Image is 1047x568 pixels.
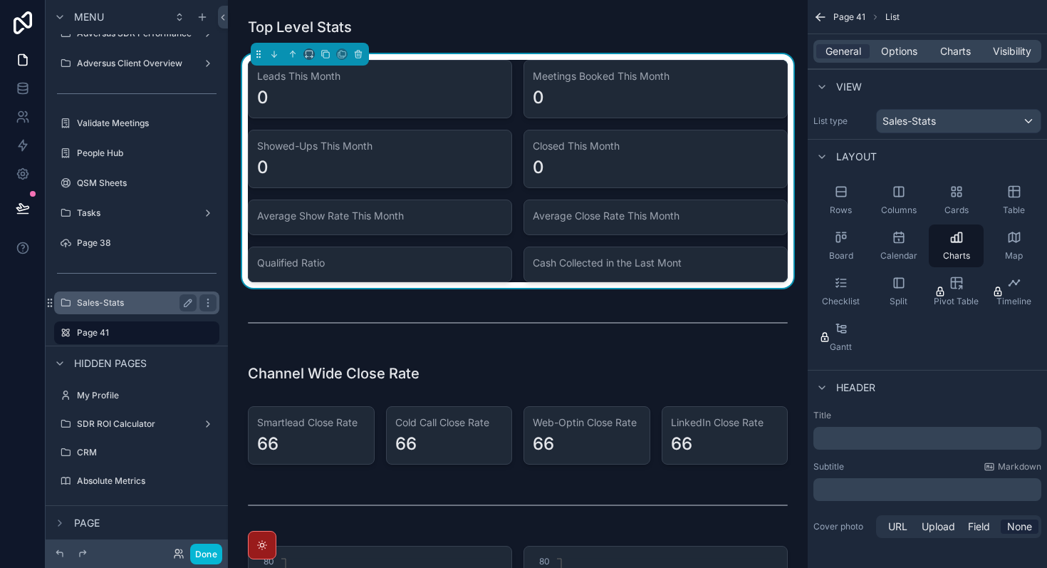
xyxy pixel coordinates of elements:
span: Checklist [822,296,860,307]
a: Tasks [54,202,219,224]
label: SDR ROI Calculator [77,418,197,430]
a: Page 41 [54,321,219,344]
button: Columns [871,179,926,222]
label: Sales-Stats [77,297,191,309]
span: Upload [922,520,955,534]
span: Map [1005,250,1023,262]
a: People Hub [54,142,219,165]
span: General [825,44,861,58]
h3: Leads This Month [257,69,503,83]
span: Page [74,516,100,530]
label: CRM [77,447,217,458]
div: 0 [257,156,269,179]
button: Map [986,224,1041,267]
span: Field [968,520,990,534]
h3: Average Show Rate This Month [257,209,503,223]
button: Cards [929,179,984,222]
button: Charts [929,224,984,267]
a: Absolute Metrics [54,470,219,492]
a: Validate Meetings [54,112,219,135]
span: Columns [881,205,917,216]
h3: Closed This Month [533,139,778,153]
label: Page 38 [77,237,217,249]
label: My Profile [77,390,217,401]
span: Charts [943,250,970,262]
label: Absolute Metrics [77,475,217,487]
label: Validate Meetings [77,118,217,129]
h3: Average Close Rate This Month [533,209,778,223]
label: People Hub [77,148,217,159]
span: Sales-Stats [882,114,936,128]
span: Layout [836,150,877,164]
span: Markdown [998,461,1041,473]
div: 0 [533,156,544,179]
button: Board [813,224,868,267]
span: Split [890,296,907,307]
button: Table [986,179,1041,222]
label: Tasks [77,207,197,219]
h3: Qualified Ratio [257,256,503,270]
label: Adversus Client Overview [77,58,197,69]
div: scrollable content [813,427,1041,450]
span: URL [888,520,907,534]
span: Charts [940,44,971,58]
button: Pivot Table [929,270,984,313]
span: Cards [944,205,969,216]
span: Header [836,381,875,395]
span: Timeline [996,296,1031,307]
label: List type [813,115,870,127]
label: Cover photo [813,521,870,532]
button: Timeline [986,270,1041,313]
span: Rows [830,205,852,216]
a: CRM [54,441,219,464]
h3: Cash Collected in the Last Mont [533,256,778,270]
span: Hidden pages [74,356,147,371]
button: Checklist [813,270,868,313]
span: Table [1003,205,1025,216]
a: Markdown [984,461,1041,473]
span: Visibility [993,44,1031,58]
label: QSM Sheets [77,177,217,189]
span: Options [881,44,917,58]
button: Gantt [813,316,868,358]
span: List [885,11,900,23]
div: 0 [257,86,269,109]
a: Adversus Client Overview [54,52,219,75]
label: Page 41 [77,327,211,339]
div: 0 [533,86,544,109]
span: Calendar [880,250,917,262]
label: Subtitle [813,461,844,473]
span: Page 41 [833,11,865,23]
button: Rows [813,179,868,222]
button: Sales-Stats [876,109,1041,133]
a: QSM Sheets [54,172,219,195]
a: My Profile [54,384,219,407]
span: None [1007,520,1032,534]
span: View [836,80,862,94]
button: Split [871,270,926,313]
span: Gantt [830,341,852,353]
button: Done [190,544,222,564]
span: Pivot Table [934,296,979,307]
a: Page 38 [54,232,219,254]
button: Calendar [871,224,926,267]
span: Menu [74,10,104,24]
span: Board [829,250,853,262]
h3: Showed-Ups This Month [257,139,503,153]
label: Title [813,410,1041,421]
a: Sales-Stats [54,291,219,314]
a: SDR ROI Calculator [54,413,219,435]
div: scrollable content [813,478,1041,501]
h3: Meetings Booked This Month [533,69,778,83]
